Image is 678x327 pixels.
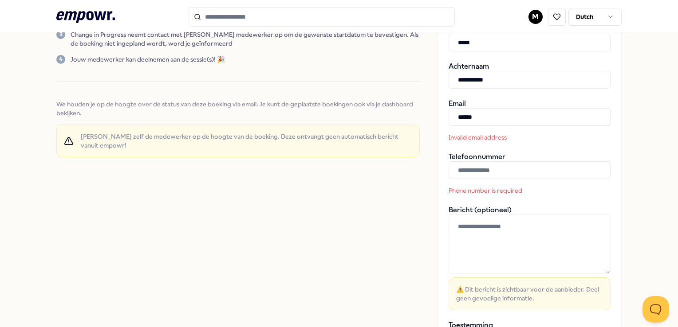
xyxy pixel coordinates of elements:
span: [PERSON_NAME] zelf de medewerker op de hoogte van de boeking. Deze ontvangt geen automatisch beri... [81,132,412,150]
p: Invalid email address [449,133,568,142]
span: ⚠️ Dit bericht is zichtbaar voor de aanbieder. Deel geen gevoelige informatie. [456,285,603,303]
div: 4 [56,55,65,64]
iframe: Help Scout Beacon - Open [643,296,669,323]
div: Voornaam [449,25,611,51]
span: We houden je op de hoogte over de status van deze boeking via email. Je kunt de geplaatste boekin... [56,100,419,117]
input: Search for products, categories or subcategories [189,7,455,27]
p: Phone number is required [449,186,568,195]
div: 3 [56,30,65,39]
div: Email [449,99,611,142]
div: Bericht (optioneel) [449,206,611,310]
button: M [528,10,543,24]
p: Jouw medewerker kan deelnemen aan de sessie(s)! 🎉 [71,55,225,64]
div: Telefoonnummer [449,152,611,195]
p: Change in Progress neemt contact met [PERSON_NAME] medewerker op om de gewenste startdatum te bev... [71,30,419,48]
div: Achternaam [449,62,611,89]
